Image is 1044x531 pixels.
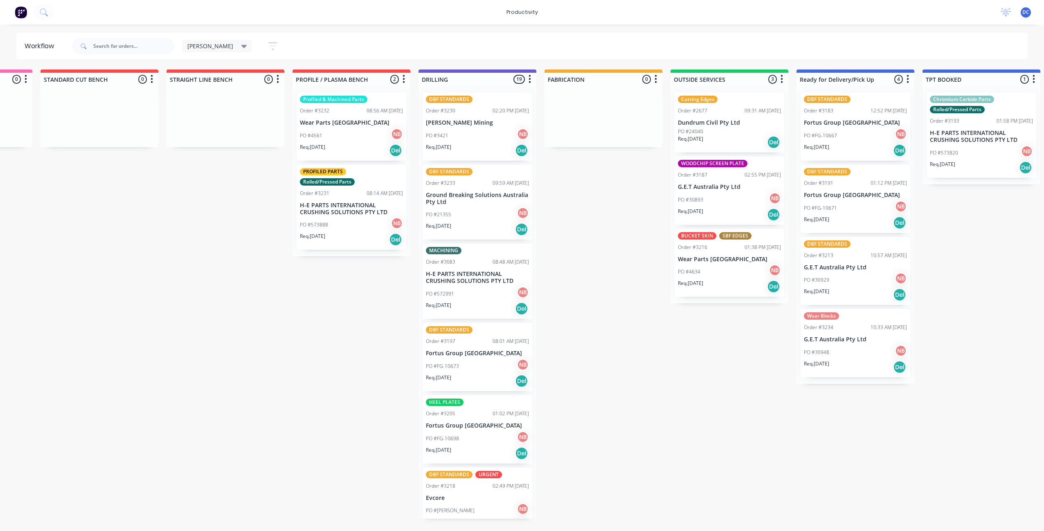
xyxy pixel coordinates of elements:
[678,256,781,263] p: Wear Parts [GEOGRAPHIC_DATA]
[300,132,322,139] p: PO #4561
[426,495,529,502] p: Evcore
[426,107,455,114] div: Order #3230
[804,107,833,114] div: Order #3183
[493,410,529,417] div: 01:02 PM [DATE]
[493,107,529,114] div: 02:20 PM [DATE]
[804,360,829,367] p: Req. [DATE]
[391,217,403,229] div: NB
[93,38,174,54] input: Search for orders...
[515,223,528,236] div: Del
[300,202,403,216] p: H-E PARTS INTERNATIONAL CRUSHING SOLUTIONS PTY LTD
[493,338,529,345] div: 08:01 AM [DATE]
[801,309,910,377] div: Wear BlocksOrder #323410:33 AM [DATE]G.E.T Australia Pty LtdPO #30948NBReq.[DATE]Del
[719,232,751,240] div: SBF EDGES
[804,192,907,199] p: Fortus Group [GEOGRAPHIC_DATA]
[423,323,532,391] div: DBF STANDARDSOrder #319708:01 AM [DATE]Fortus Group [GEOGRAPHIC_DATA]PO #FG-10673NBReq.[DATE]Del
[426,192,529,206] p: Ground Breaking Solutions Australia Pty Ltd
[927,92,1036,178] div: Chromium Carbide PartsRolled/Pressed PartsOrder #319301:58 PM [DATE]H-E PARTS INTERNATIONAL CRUSH...
[930,130,1033,143] p: H-E PARTS INTERNATIONAL CRUSHING SOLUTIONS PTY LTD
[423,244,532,319] div: MACHININGOrder #308308:48 AM [DATE]H-E PARTS INTERNATIONAL CRUSHING SOLUTIONS PTY LTDPO #572991NB...
[426,350,529,357] p: Fortus Group [GEOGRAPHIC_DATA]
[426,507,475,514] p: PO #[PERSON_NAME]
[493,179,529,187] div: 09:59 AM [DATE]
[678,96,718,103] div: Cutting Edges
[895,345,907,357] div: NB
[678,128,703,135] p: PO #24040
[804,312,839,320] div: Wear Blocks
[675,229,784,297] div: BUCKET SKINSBF EDGESOrder #321601:38 PM [DATE]Wear Parts [GEOGRAPHIC_DATA]PO #4634NBReq.[DATE]Del
[801,165,910,233] div: DBF STANDARDSOrder #319101:12 PM [DATE]Fortus Group [GEOGRAPHIC_DATA]PO #FG-10671NBReq.[DATE]Del
[300,143,325,151] p: Req. [DATE]
[895,272,907,285] div: NB
[930,117,959,125] div: Order #3193
[300,178,355,186] div: Rolled/Pressed Parts
[804,143,829,151] p: Req. [DATE]
[300,107,329,114] div: Order #3232
[804,288,829,295] p: Req. [DATE]
[678,232,716,240] div: BUCKET SKIN
[804,240,850,248] div: DBF STANDARDS
[745,171,781,179] div: 02:55 PM [DATE]
[678,208,703,215] p: Req. [DATE]
[801,92,910,161] div: DBF STANDARDSOrder #318312:52 PM [DATE]Fortus Group [GEOGRAPHIC_DATA]PO #FG-10667NBReq.[DATE]Del
[678,107,707,114] div: Order #2677
[367,190,403,197] div: 08:14 AM [DATE]
[515,374,528,388] div: Del
[871,107,907,114] div: 12:52 PM [DATE]
[426,518,451,526] p: Req. [DATE]
[426,119,529,126] p: [PERSON_NAME] Mining
[300,221,328,229] p: PO #573888
[895,200,907,213] div: NB
[678,268,700,276] p: PO #4634
[426,96,473,103] div: DBF STANDARDS
[475,471,502,478] div: URGENT
[893,144,906,157] div: Del
[678,119,781,126] p: Dundrum Civil Pty Ltd
[804,132,837,139] p: PO #FG-10667
[426,471,473,478] div: DBF STANDARDS
[391,128,403,140] div: NB
[930,96,994,103] div: Chromium Carbide Parts
[767,280,780,293] div: Del
[930,106,985,113] div: Rolled/Pressed Parts
[893,361,906,374] div: Del
[297,165,406,250] div: PROFILED PARTSRolled/Pressed PartsOrder #323108:14 AM [DATE]H-E PARTS INTERNATIONAL CRUSHING SOLU...
[678,171,707,179] div: Order #3187
[517,358,529,371] div: NB
[300,190,329,197] div: Order #3231
[517,431,529,443] div: NB
[297,92,406,161] div: Profiled & Machined PartsOrder #323208:56 AM [DATE]Wear Parts [GEOGRAPHIC_DATA]PO #4561NBReq.[DAT...
[893,288,906,301] div: Del
[769,192,781,204] div: NB
[300,168,346,175] div: PROFILED PARTS
[893,216,906,229] div: Del
[515,447,528,460] div: Del
[767,208,780,221] div: Del
[804,349,829,356] p: PO #30948
[1022,9,1029,16] span: DC
[675,92,784,152] div: Cutting EdgesOrder #267709:31 AM [DATE]Dundrum Civil Pty LtdPO #24040Req.[DATE]Del
[895,128,907,140] div: NB
[389,144,402,157] div: Del
[930,161,955,168] p: Req. [DATE]
[675,157,784,225] div: WOODCHIP SCREEN PLATEOrder #318702:55 PM [DATE]G.E.T Australia Pty LtdPO #30893NBReq.[DATE]Del
[426,399,464,406] div: HEEL PLATES
[517,128,529,140] div: NB
[367,107,403,114] div: 08:56 AM [DATE]
[871,324,907,331] div: 10:33 AM [DATE]
[426,271,529,285] p: H-E PARTS INTERNATIONAL CRUSHING SOLUTIONS PTY LTD
[801,237,910,305] div: DBF STANDARDSOrder #321310:57 AM [DATE]G.E.T Australia Pty LtdPO #30929NBReq.[DATE]Del
[804,168,850,175] div: DBF STANDARDS
[515,302,528,315] div: Del
[300,96,367,103] div: Profiled & Machined Parts
[804,264,907,271] p: G.E.T Australia Pty Ltd
[493,258,529,266] div: 08:48 AM [DATE]
[426,410,455,417] div: Order #3205
[426,290,454,298] p: PO #572991
[423,395,532,464] div: HEEL PLATESOrder #320501:02 PM [DATE]Fortus Group [GEOGRAPHIC_DATA]PO #FG-10698NBReq.[DATE]Del
[426,258,455,266] div: Order #3083
[502,6,542,18] div: productivity
[426,482,455,490] div: Order #3218
[426,374,451,381] p: Req. [DATE]
[678,160,747,167] div: WOODCHIP SCREEN PLATE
